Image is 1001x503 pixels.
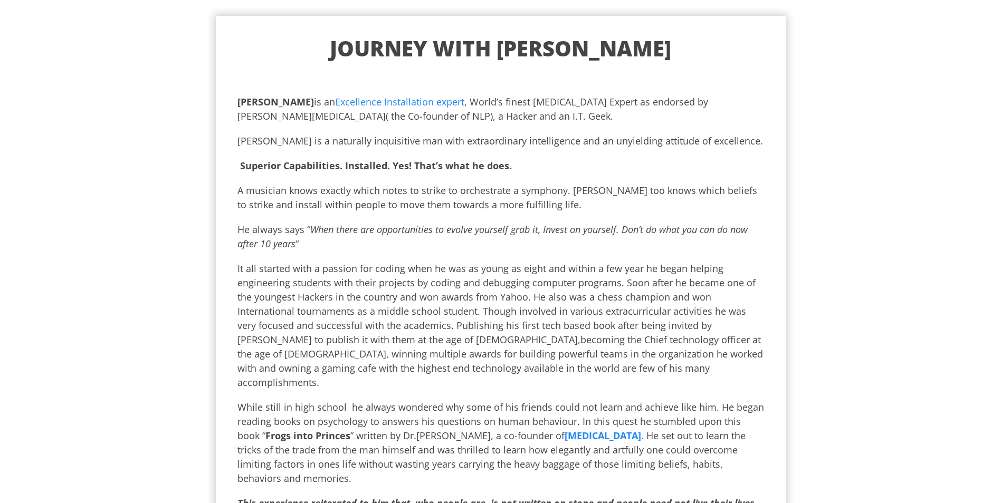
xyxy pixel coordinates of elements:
p: [PERSON_NAME] is a naturally inquisitive man with extraordinary intelligence and an unyielding at... [237,134,764,148]
a: Excellence Installation expert [335,95,464,108]
p: It all started with a passion for coding when he was as young as eight and within a few year he b... [237,262,764,390]
p: While still in high school he always wondered why some of his friends could not learn and achieve... [237,400,764,486]
a: [MEDICAL_DATA] [565,429,641,442]
p: is an , World’s finest [MEDICAL_DATA] Expert as endorsed by [PERSON_NAME][MEDICAL_DATA]( the Co-f... [237,95,764,123]
b: Superior Capabilities. Installed. Yes! That’s what he does. [240,159,512,172]
p: A musician knows exactly which notes to strike to orchestrate a symphony. [PERSON_NAME] too knows... [237,183,764,212]
b: [PERSON_NAME] [237,95,314,108]
b: Frogs into Princes [265,429,350,442]
h1: Journey with [PERSON_NAME] [237,35,764,62]
i: When there are opportunities to evolve yourself grab it, Invest on yourself. Don’t do what you ca... [237,223,748,250]
p: He always says “ “ [237,223,764,251]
